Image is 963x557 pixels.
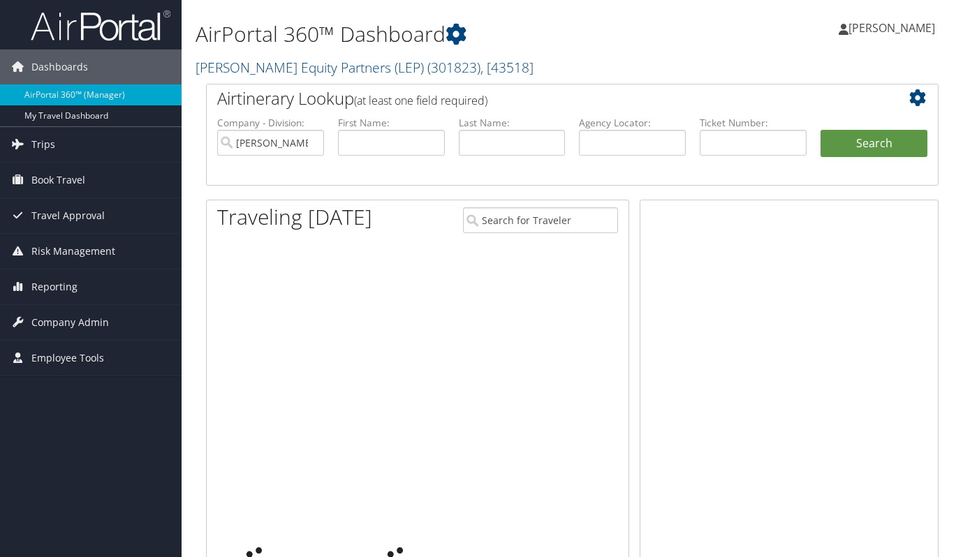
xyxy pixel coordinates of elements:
[31,50,88,84] span: Dashboards
[196,58,534,77] a: [PERSON_NAME] Equity Partners (LEP)
[427,58,480,77] span: ( 301823 )
[217,116,324,130] label: Company - Division:
[217,202,372,232] h1: Traveling [DATE]
[848,20,935,36] span: [PERSON_NAME]
[31,198,105,233] span: Travel Approval
[31,9,170,42] img: airportal-logo.png
[839,7,949,49] a: [PERSON_NAME]
[31,305,109,340] span: Company Admin
[463,207,618,233] input: Search for Traveler
[338,116,445,130] label: First Name:
[579,116,686,130] label: Agency Locator:
[821,130,927,158] button: Search
[459,116,566,130] label: Last Name:
[354,93,487,108] span: (at least one field required)
[480,58,534,77] span: , [ 43518 ]
[31,341,104,376] span: Employee Tools
[217,87,867,110] h2: Airtinerary Lookup
[31,269,78,304] span: Reporting
[31,163,85,198] span: Book Travel
[31,127,55,162] span: Trips
[31,234,115,269] span: Risk Management
[700,116,807,130] label: Ticket Number:
[196,20,698,49] h1: AirPortal 360™ Dashboard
